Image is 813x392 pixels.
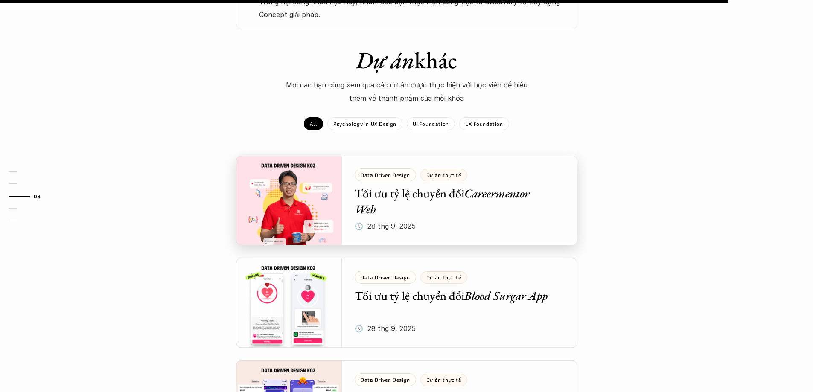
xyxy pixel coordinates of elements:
a: Data Driven DesignDự án thực tếTối ưu tỷ lệ chuyển đổiCareermentor Web🕔 28 thg 9, 2025 [236,156,577,245]
a: Data Driven DesignDự án thực tếTối ưu tỷ lệ chuyển đổiBlood Surgar App🕔 28 thg 9, 2025 [236,258,577,348]
p: Psychology in UX Design [333,121,396,127]
h1: khác [257,46,556,74]
p: UI Foundation [413,121,449,127]
a: 03 [9,191,49,201]
p: Mời các bạn cùng xem qua các dự án được thực hiện với học viên để hiểu thêm về thành phẩm của mỗi... [279,78,535,105]
p: All [310,121,317,127]
p: UX Foundation [465,121,503,127]
em: Dự án [356,45,414,75]
strong: 03 [34,193,41,199]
